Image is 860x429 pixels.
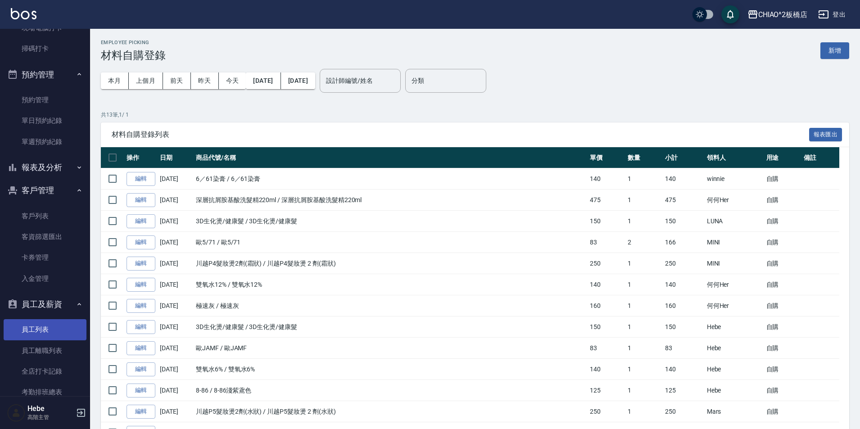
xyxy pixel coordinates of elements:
[4,63,86,86] button: 預約管理
[705,359,764,380] td: Hebe
[127,278,155,292] a: 編輯
[158,190,194,211] td: [DATE]
[809,130,842,138] a: 報表匯出
[764,253,802,274] td: 自購
[194,211,588,232] td: 3D生化燙/健康髮 / 3D生化燙/健康髮
[588,338,625,359] td: 83
[705,168,764,190] td: winnie
[127,193,155,207] a: 編輯
[663,316,704,338] td: 150
[625,359,663,380] td: 1
[112,130,809,139] span: 材料自購登錄列表
[801,147,839,168] th: 備註
[764,295,802,316] td: 自購
[4,293,86,316] button: 員工及薪資
[194,401,588,422] td: 川越P5髮妝燙2劑(水狀) / 川越P5髮妝燙 2 劑(水狀)
[764,338,802,359] td: 自購
[4,226,86,247] a: 客資篩選匯出
[101,72,129,89] button: 本月
[764,274,802,295] td: 自購
[127,320,155,334] a: 編輯
[764,401,802,422] td: 自購
[705,211,764,232] td: LUNA
[625,338,663,359] td: 1
[588,147,625,168] th: 單價
[4,361,86,382] a: 全店打卡記錄
[158,338,194,359] td: [DATE]
[820,46,849,54] a: 新增
[4,110,86,131] a: 單日預約紀錄
[588,274,625,295] td: 140
[625,168,663,190] td: 1
[4,131,86,152] a: 單週預約紀錄
[127,214,155,228] a: 編輯
[127,299,155,313] a: 編輯
[663,232,704,253] td: 166
[191,72,219,89] button: 昨天
[625,190,663,211] td: 1
[815,6,849,23] button: 登出
[764,211,802,232] td: 自購
[158,232,194,253] td: [DATE]
[809,128,842,142] button: 報表匯出
[4,382,86,402] a: 考勤排班總表
[194,359,588,380] td: 雙氧水6% / 雙氧水6%
[663,168,704,190] td: 140
[129,72,163,89] button: 上個月
[625,147,663,168] th: 數量
[588,168,625,190] td: 140
[588,359,625,380] td: 140
[663,211,704,232] td: 150
[194,295,588,316] td: 極速灰 / 極速灰
[246,72,281,89] button: [DATE]
[764,380,802,401] td: 自購
[194,232,588,253] td: 歐5/71 / 歐5/71
[663,401,704,422] td: 250
[194,338,588,359] td: 歐JAMF / 歐JAMF
[4,268,86,289] a: 入金管理
[625,232,663,253] td: 2
[127,172,155,186] a: 編輯
[194,190,588,211] td: 深層抗屑胺基酸洗髮精220ml / 深層抗屑胺基酸洗髮精220ml
[588,401,625,422] td: 250
[663,380,704,401] td: 125
[625,295,663,316] td: 1
[588,211,625,232] td: 150
[101,111,849,119] p: 共 13 筆, 1 / 1
[4,340,86,361] a: 員工離職列表
[625,211,663,232] td: 1
[27,413,73,421] p: 高階主管
[663,190,704,211] td: 475
[705,401,764,422] td: Mars
[124,147,158,168] th: 操作
[588,295,625,316] td: 160
[281,72,315,89] button: [DATE]
[663,147,704,168] th: 小計
[158,211,194,232] td: [DATE]
[219,72,246,89] button: 今天
[705,232,764,253] td: MINI
[663,338,704,359] td: 83
[127,362,155,376] a: 編輯
[764,168,802,190] td: 自購
[127,405,155,419] a: 編輯
[625,274,663,295] td: 1
[194,147,588,168] th: 商品代號/名稱
[625,253,663,274] td: 1
[764,316,802,338] td: 自購
[158,147,194,168] th: 日期
[194,168,588,190] td: 6／61染膏 / 6／61染膏
[764,359,802,380] td: 自購
[194,316,588,338] td: 3D生化燙/健康髮 / 3D生化燙/健康髮
[4,247,86,268] a: 卡券管理
[744,5,811,24] button: CHIAO^2板橋店
[194,274,588,295] td: 雙氧水12% / 雙氧水12%
[158,295,194,316] td: [DATE]
[158,274,194,295] td: [DATE]
[194,253,588,274] td: 川越P4髮妝燙2劑(霜狀) / 川越P4髮妝燙 2 劑(霜狀)
[4,38,86,59] a: 掃碼打卡
[663,295,704,316] td: 160
[4,319,86,340] a: 員工列表
[721,5,739,23] button: save
[127,257,155,271] a: 編輯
